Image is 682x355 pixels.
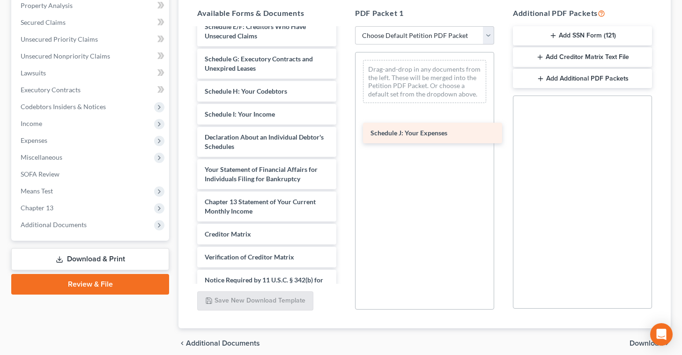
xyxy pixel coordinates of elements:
span: Chapter 13 [21,204,53,212]
span: Unsecured Priority Claims [21,35,98,43]
span: Verification of Creditor Matrix [205,253,294,261]
button: Save New Download Template [197,291,313,311]
span: Means Test [21,187,53,195]
span: Income [21,119,42,127]
a: Lawsuits [13,65,169,81]
span: Chapter 13 Statement of Your Current Monthly Income [205,198,316,215]
span: Schedule H: Your Codebtors [205,87,287,95]
a: Unsecured Priority Claims [13,31,169,48]
span: Your Statement of Financial Affairs for Individuals Filing for Bankruptcy [205,165,318,183]
a: SOFA Review [13,166,169,183]
h5: Available Forms & Documents [197,7,336,19]
span: Schedule E/F: Creditors Who Have Unsecured Claims [205,22,306,40]
span: Lawsuits [21,69,46,77]
span: Property Analysis [21,1,73,9]
span: Codebtors Insiders & Notices [21,103,106,111]
span: Unsecured Nonpriority Claims [21,52,110,60]
a: Download & Print [11,248,169,270]
button: Add Additional PDF Packets [513,69,652,89]
a: chevron_left Additional Documents [178,340,260,347]
a: Review & File [11,274,169,295]
span: Executory Contracts [21,86,81,94]
a: Executory Contracts [13,81,169,98]
span: Miscellaneous [21,153,62,161]
span: Notice Required by 11 U.S.C. § 342(b) for Individuals Filing for Bankruptcy [205,276,323,293]
span: Declaration About an Individual Debtor's Schedules [205,133,324,150]
i: chevron_left [178,340,186,347]
span: Schedule I: Your Income [205,110,275,118]
h5: PDF Packet 1 [355,7,494,19]
h5: Additional PDF Packets [513,7,652,19]
button: Download chevron_right [630,340,671,347]
span: Download [630,340,663,347]
button: Add SSN Form (121) [513,26,652,46]
a: Secured Claims [13,14,169,31]
span: Additional Documents [21,221,87,229]
span: Schedule G: Executory Contracts and Unexpired Leases [205,55,313,72]
span: SOFA Review [21,170,59,178]
a: Unsecured Nonpriority Claims [13,48,169,65]
span: Additional Documents [186,340,260,347]
div: Drag-and-drop in any documents from the left. These will be merged into the Petition PDF Packet. ... [363,60,486,103]
span: Creditor Matrix [205,230,251,238]
span: Schedule J: Your Expenses [371,129,447,137]
span: Expenses [21,136,47,144]
div: Open Intercom Messenger [650,323,673,346]
button: Add Creditor Matrix Text File [513,47,652,67]
span: Secured Claims [21,18,66,26]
